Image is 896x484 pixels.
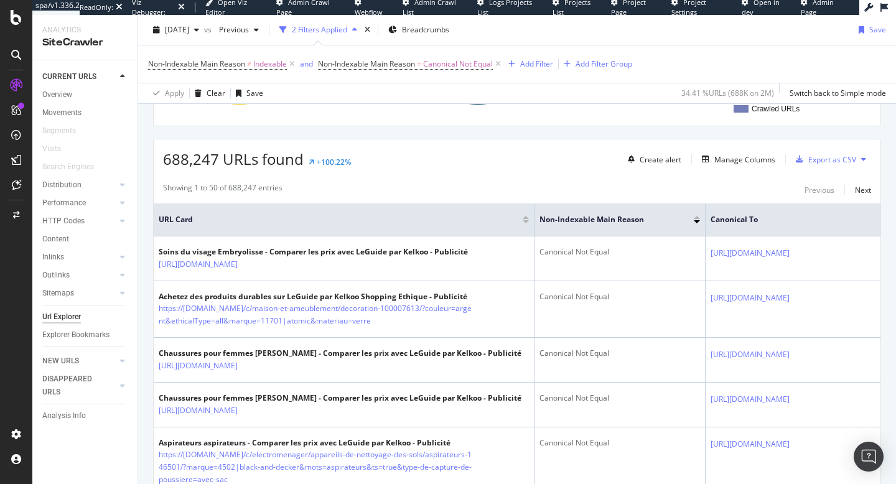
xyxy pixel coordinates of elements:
button: Add Filter [503,57,553,72]
div: Aspirateurs aspirateurs - Comparer les prix avec LeGuide par Kelkoo - Publicité [159,437,529,449]
button: Switch back to Simple mode [785,83,886,103]
a: [URL][DOMAIN_NAME] [711,247,790,259]
div: SiteCrawler [42,35,128,50]
div: Chaussures pour femmes [PERSON_NAME] - Comparer les prix avec LeGuide par Kelkoo - Publicité [159,393,521,404]
div: Analysis Info [42,409,86,422]
a: Visits [42,142,73,156]
span: 688,247 URLs found [163,149,304,169]
a: DISAPPEARED URLS [42,373,116,399]
button: Clear [190,83,225,103]
div: ReadOnly: [80,2,113,12]
a: Overview [42,88,129,101]
div: Movements [42,106,82,119]
div: Outlinks [42,269,70,282]
div: Performance [42,197,86,210]
div: Clear [207,88,225,98]
span: ≠ [247,58,251,69]
a: NEW URLS [42,355,116,368]
span: Canonical To [711,214,857,225]
div: Canonical Not Equal [539,393,700,404]
div: Overview [42,88,72,101]
a: [URL][DOMAIN_NAME] [159,258,238,271]
a: Search Engines [42,161,106,174]
a: HTTP Codes [42,215,116,228]
div: Inlinks [42,251,64,264]
div: Distribution [42,179,82,192]
a: [URL][DOMAIN_NAME] [159,404,238,417]
div: Save [246,88,263,98]
text: Crawled URLs [752,105,800,113]
div: Create alert [640,154,681,165]
div: A chart. [163,8,395,116]
div: Chaussures pour femmes [PERSON_NAME] - Comparer les prix avec LeGuide par Kelkoo - Publicité [159,348,521,359]
button: 2 Filters Applied [274,20,362,40]
div: Previous [805,185,834,195]
span: Previous [214,24,249,35]
div: Content [42,233,69,246]
a: Performance [42,197,116,210]
a: [URL][DOMAIN_NAME] [711,348,790,361]
div: Manage Columns [714,154,775,165]
div: and [300,58,313,69]
div: Open Intercom Messenger [854,442,884,472]
button: and [300,58,313,70]
span: URL Card [159,214,520,225]
a: Explorer Bookmarks [42,328,129,342]
div: Url Explorer [42,310,81,323]
button: Previous [214,20,264,40]
a: Movements [42,106,129,119]
div: Achetez des produits durables sur LeGuide par Kelkoo Shopping Ethique - Publicité [159,291,529,302]
span: Breadcrumbs [402,24,449,35]
span: vs [204,24,214,35]
a: CURRENT URLS [42,70,116,83]
div: Explorer Bookmarks [42,328,110,342]
button: Export as CSV [791,149,856,169]
div: Save [869,24,886,35]
a: Url Explorer [42,310,129,323]
div: Showing 1 to 50 of 688,247 entries [163,182,282,197]
div: Canonical Not Equal [539,246,700,258]
button: Manage Columns [697,152,775,167]
a: Analysis Info [42,409,129,422]
span: = [417,58,421,69]
a: Segments [42,124,88,137]
div: Segments [42,124,76,137]
a: Sitemaps [42,287,116,300]
a: https://[DOMAIN_NAME]/c/maison-et-ameublement/decoration-100007613/?couleur=argent&ethicalType=al... [159,302,475,327]
div: A chart. [639,8,871,116]
div: Canonical Not Equal [539,437,700,449]
div: Canonical Not Equal [539,348,700,359]
span: 2025 Aug. 5th [165,24,189,35]
div: Visits [42,142,61,156]
div: Next [855,185,871,195]
div: times [362,24,373,36]
span: Non-Indexable Main Reason [318,58,415,69]
div: Soins du visage Embryolisse - Comparer les prix avec LeGuide par Kelkoo - Publicité [159,246,468,258]
div: Switch back to Simple mode [790,88,886,98]
div: 34.41 % URLs ( 688K on 2M ) [681,88,774,98]
div: Export as CSV [808,154,856,165]
button: Save [231,83,263,103]
a: Distribution [42,179,116,192]
button: Save [854,20,886,40]
span: Indexable [253,55,287,73]
a: [URL][DOMAIN_NAME] [159,360,238,372]
a: [URL][DOMAIN_NAME] [711,393,790,406]
div: Sitemaps [42,287,74,300]
div: Search Engines [42,161,94,174]
span: Non-Indexable Main Reason [148,58,245,69]
span: Canonical Not Equal [423,55,493,73]
div: Add Filter Group [576,58,632,69]
button: [DATE] [148,20,204,40]
div: Analytics [42,25,128,35]
div: HTTP Codes [42,215,85,228]
button: Add Filter Group [559,57,632,72]
div: NEW URLS [42,355,79,368]
a: Content [42,233,129,246]
a: Outlinks [42,269,116,282]
button: Create alert [623,149,681,169]
button: Apply [148,83,184,103]
button: Next [855,182,871,197]
a: Inlinks [42,251,116,264]
div: A chart. [401,8,633,116]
